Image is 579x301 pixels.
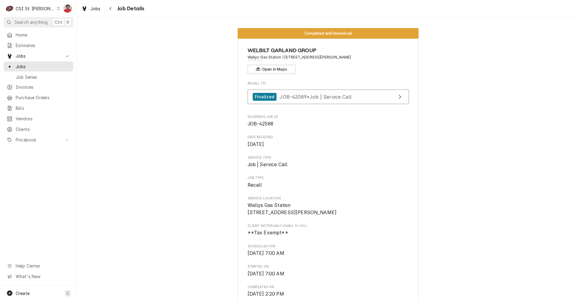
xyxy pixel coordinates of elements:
span: Started On [248,264,409,269]
div: Scheduled For [248,244,409,257]
span: JOB-42089 • Job | Service Call [280,93,352,100]
a: Jobs [4,62,73,71]
span: Invoices [16,84,70,90]
span: Job | Service Call [248,162,288,167]
span: Service Type [248,161,409,168]
span: Service Location [248,196,409,201]
span: Date Received [248,135,409,140]
span: Completed On [248,290,409,298]
span: Jobs [16,63,70,70]
span: Scheduled For [248,250,409,257]
a: Go to Jobs [4,51,73,61]
span: Job Details [115,5,144,13]
span: Service Location [248,202,409,216]
a: Go to What's New [4,271,73,281]
a: Go to Help Center [4,261,73,271]
span: Jobs [90,5,101,12]
span: Roopairs Job ID [248,120,409,128]
div: Service Type [248,155,409,168]
a: View Job [248,90,409,104]
button: Search anythingCtrlK [4,17,73,27]
span: [DATE] [248,141,264,147]
div: C [5,4,14,13]
span: Jobs [16,53,61,59]
span: Ctrl [55,19,62,25]
span: JOB-42588 [248,121,273,127]
div: Date Received [248,135,409,148]
span: Roopairs Job ID [248,115,409,119]
span: Started On [248,270,409,277]
div: [object Object] [248,223,409,236]
span: Scheduled For [248,244,409,249]
div: Nicholas Faubert's Avatar [63,4,72,13]
div: Service Location [248,196,409,216]
button: Navigate back [106,4,115,13]
span: [DATE] 7:00 AM [248,271,284,277]
div: Status [238,28,419,39]
div: CSI St. Louis's Avatar [5,4,14,13]
span: Name [248,46,409,55]
span: What's New [16,273,70,280]
span: Bills [16,105,70,111]
div: Roopairs Job ID [248,115,409,128]
a: Job Series [4,72,73,82]
span: Service Type [248,155,409,160]
span: Date Received [248,141,409,148]
a: Bills [4,103,73,113]
div: Recall To [248,81,409,107]
span: Completed and Uninvoiced [305,31,352,35]
span: [object Object] [248,229,409,236]
span: Create [16,291,30,296]
span: Recall [248,182,262,188]
div: CSI St. [PERSON_NAME] [16,5,55,12]
div: NF [63,4,72,13]
span: Job Type [248,182,409,189]
span: Clients [16,126,70,132]
span: Job Type [248,176,409,180]
span: Pricebook [16,137,61,143]
a: Invoices [4,82,73,92]
button: Open in Maps [248,65,296,74]
a: Purchase Orders [4,93,73,103]
span: Completed On [248,285,409,290]
span: Wallys Gas Station [STREET_ADDRESS][PERSON_NAME] [248,202,337,215]
span: Vendors [16,116,70,122]
span: [DATE] 2:20 PM [248,291,284,297]
span: Recall To [248,81,409,86]
span: Home [16,32,70,38]
a: Vendors [4,114,73,124]
div: Job Type [248,176,409,189]
a: Home [4,30,73,40]
a: Clients [4,124,73,134]
a: Go to Pricebook [4,135,73,145]
span: C [66,290,69,296]
div: Client Information [248,46,409,74]
span: Help Center [16,263,70,269]
span: Address [248,55,409,60]
a: Estimates [4,40,73,50]
a: Jobs [79,4,103,14]
span: Search anything [14,19,48,25]
span: Client Notes [248,223,409,228]
span: Job Series [16,74,70,80]
span: Estimates [16,42,70,49]
div: Started On [248,264,409,277]
div: Finalized [253,93,277,101]
span: K [67,19,69,25]
div: Completed On [248,285,409,298]
span: (Only Visible to You) [272,224,306,227]
span: [DATE] 7:00 AM [248,250,284,256]
span: Purchase Orders [16,94,70,101]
